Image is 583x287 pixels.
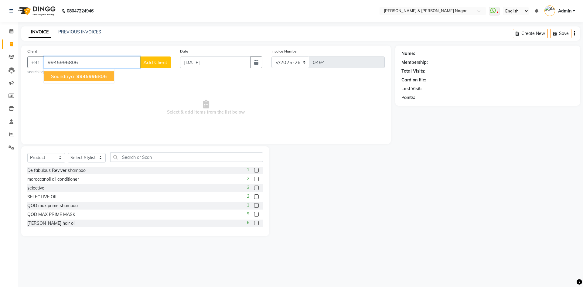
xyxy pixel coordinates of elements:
[27,77,385,138] span: Select & add items from the list below
[15,2,57,19] img: logo
[247,211,249,217] span: 9
[247,220,249,226] span: 6
[143,59,167,65] span: Add Client
[401,68,425,74] div: Total Visits:
[44,56,140,68] input: Search by Name/Mobile/Email/Code
[27,211,75,218] div: QOD MAX PRIME MASK
[401,86,422,92] div: Last Visit:
[27,194,58,200] div: SELECTIVE OIL
[67,2,94,19] b: 08047224946
[247,176,249,182] span: 2
[27,69,171,75] small: searching...
[247,202,249,208] span: 1
[27,167,86,174] div: De fabulous Reviver shampoo
[401,94,415,101] div: Points:
[247,167,249,173] span: 1
[27,220,75,227] div: [PERSON_NAME] hair oil
[110,152,263,162] input: Search or Scan
[544,5,555,16] img: Admin
[27,185,44,191] div: selective
[513,29,548,38] button: Create New
[51,73,74,79] span: Soundriya
[401,59,428,66] div: Membership:
[247,184,249,191] span: 3
[247,193,249,200] span: 2
[27,203,78,209] div: QOD max prime shampoo
[58,29,101,35] a: PREVIOUS INVOICES
[27,176,79,183] div: moroccanoil oil conditioner
[77,73,98,79] span: 9945996
[401,50,415,57] div: Name:
[29,27,51,38] a: INVOICE
[558,8,571,14] span: Admin
[550,29,571,38] button: Save
[27,49,37,54] label: Client
[401,77,426,83] div: Card on file:
[27,56,44,68] button: +91
[75,73,107,79] ngb-highlight: 806
[271,49,298,54] label: Invoice Number
[180,49,188,54] label: Date
[140,56,171,68] button: Add Client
